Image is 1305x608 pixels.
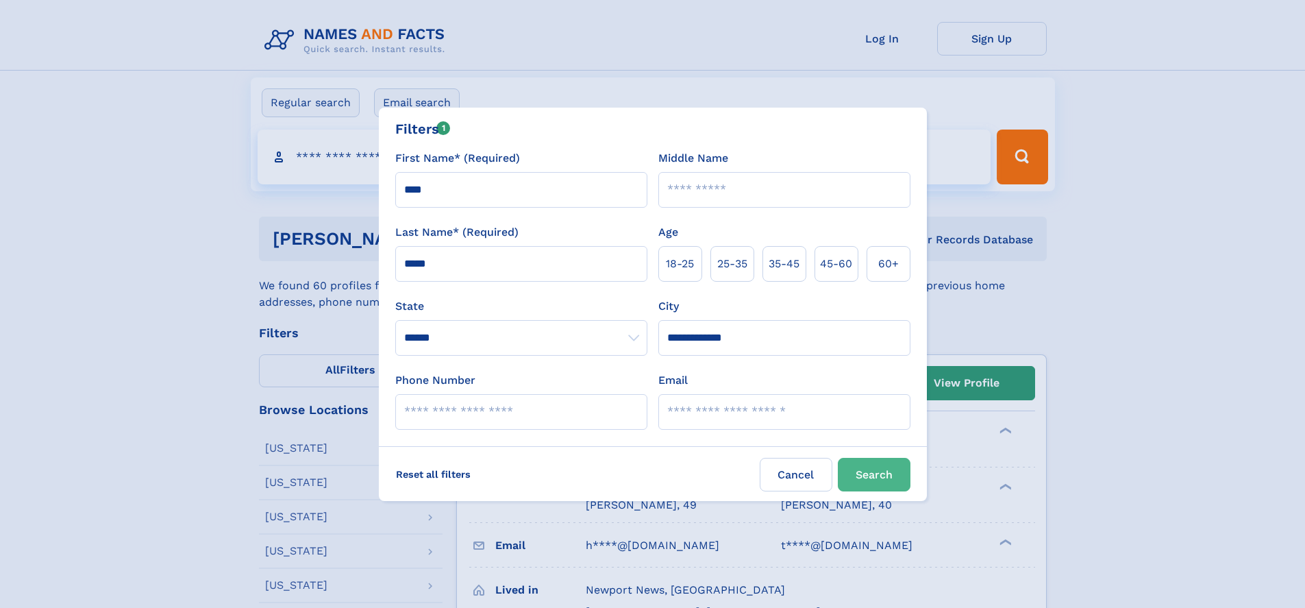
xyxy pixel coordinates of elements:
[658,224,678,241] label: Age
[395,298,647,315] label: State
[658,150,728,167] label: Middle Name
[395,119,451,139] div: Filters
[878,256,899,272] span: 60+
[838,458,910,491] button: Search
[666,256,694,272] span: 18‑25
[658,298,679,315] label: City
[820,256,852,272] span: 45‑60
[387,458,480,491] label: Reset all filters
[769,256,799,272] span: 35‑45
[395,372,475,389] label: Phone Number
[760,458,832,491] label: Cancel
[658,372,688,389] label: Email
[717,256,747,272] span: 25‑35
[395,150,520,167] label: First Name* (Required)
[395,224,519,241] label: Last Name* (Required)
